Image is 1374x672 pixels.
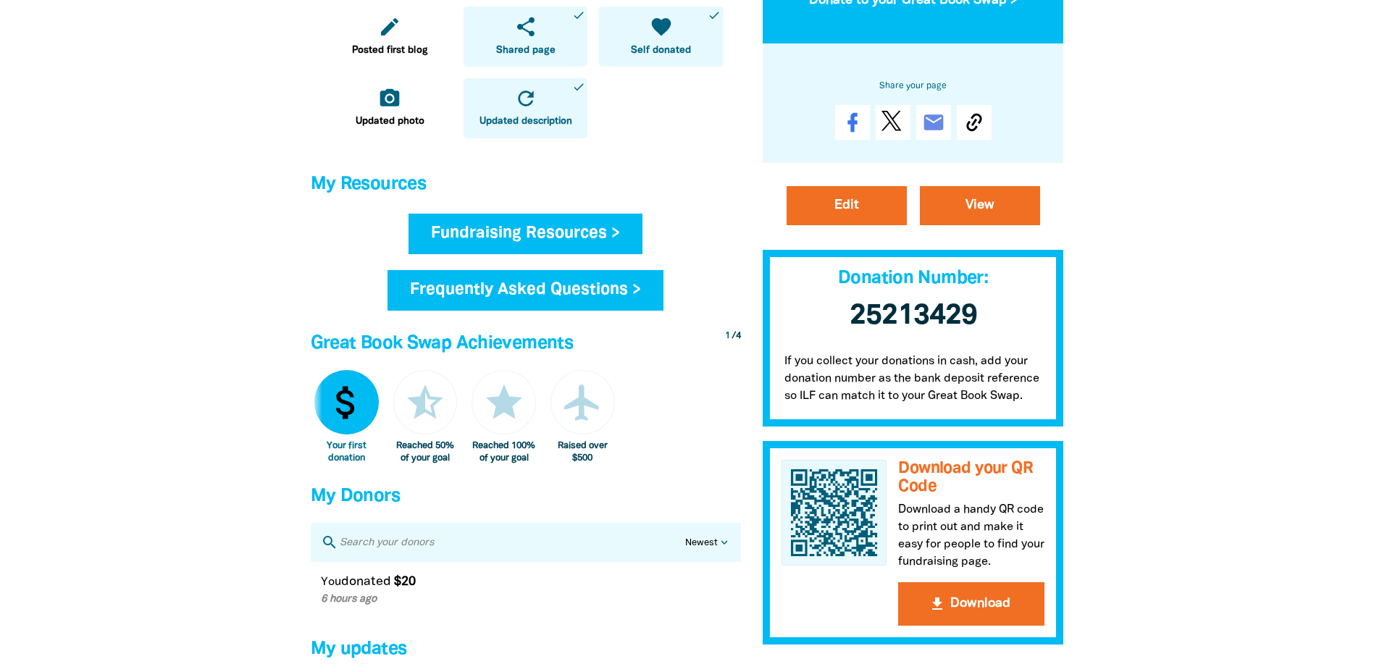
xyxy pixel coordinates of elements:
[378,15,401,38] i: edit
[311,641,407,658] span: My updates
[763,339,1064,427] p: If you collect your donations in cash, add your donation number as the bank deposit reference so ...
[328,78,452,138] a: camera_altUpdated photo
[725,329,741,343] div: / 4
[920,187,1040,226] a: View
[394,576,416,587] em: $20
[352,43,428,58] span: Posted first blog
[835,106,870,140] a: Share
[916,106,951,140] a: email
[898,461,1044,496] h3: Download your QR Code
[321,577,341,587] em: You
[321,534,338,551] i: search
[311,488,400,505] span: My Donors
[631,43,691,58] span: Self donated
[929,596,946,613] i: get_app
[786,78,1041,94] h6: Share your page
[561,381,604,424] i: airplanemode_active
[378,87,401,110] i: camera_alt
[311,176,427,193] span: My Resources
[311,329,741,358] h4: Great Book Swap Achievements
[650,15,673,38] i: favorite
[311,562,741,617] div: Paginated content
[922,112,945,135] i: email
[403,381,447,424] i: star_half
[876,106,910,140] a: Post
[850,303,977,330] span: 25213429
[838,271,988,287] span: Donation Number:
[356,114,424,129] span: Updated photo
[957,106,992,140] button: Copy Link
[338,533,685,552] input: Search your donors
[314,440,379,464] div: Your first donation
[393,440,458,464] div: Reached 50% of your goal
[496,43,556,58] span: Shared page
[472,440,536,464] div: Reached 100% of your goal
[572,9,585,22] i: done
[328,7,452,67] a: editPosted first blog
[572,80,585,93] i: done
[321,592,692,608] p: 6 hours ago
[341,576,391,587] span: donated
[782,461,887,566] img: QR Code for CAA Great Book Swap
[550,440,615,464] div: Raised over $500
[464,78,587,138] a: refreshUpdated descriptiondone
[708,9,721,22] i: done
[409,214,642,254] a: Fundraising Resources >
[787,187,907,226] a: Edit
[464,7,587,67] a: shareShared pagedone
[479,114,572,129] span: Updated description
[482,381,526,424] i: star
[514,87,537,110] i: refresh
[388,270,663,311] a: Frequently Asked Questions >
[725,332,730,340] span: 1
[599,7,723,67] a: favoriteSelf donateddone
[514,15,537,38] i: share
[898,583,1044,626] button: get_appDownload
[324,381,368,424] i: attach_money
